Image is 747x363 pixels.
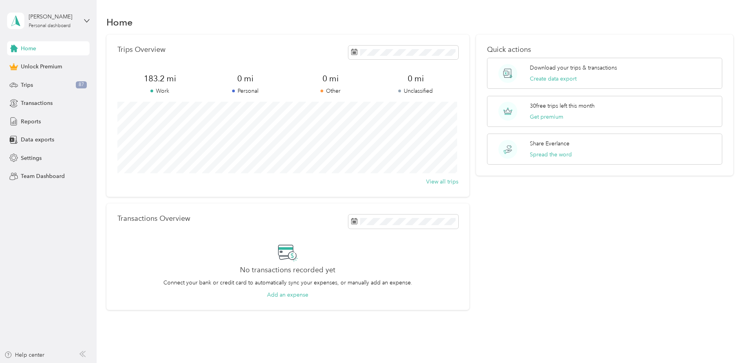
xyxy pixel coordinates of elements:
[203,87,288,95] p: Personal
[29,13,78,21] div: [PERSON_NAME]
[703,319,747,363] iframe: Everlance-gr Chat Button Frame
[373,73,458,84] span: 0 mi
[117,73,203,84] span: 183.2 mi
[29,24,71,28] div: Personal dashboard
[21,62,62,71] span: Unlock Premium
[117,46,165,54] p: Trips Overview
[117,214,190,223] p: Transactions Overview
[530,139,569,148] p: Share Everlance
[4,351,44,359] button: Help center
[21,136,54,144] span: Data exports
[106,18,133,26] h1: Home
[21,154,42,162] span: Settings
[530,75,577,83] button: Create data export
[373,87,458,95] p: Unclassified
[530,64,617,72] p: Download your trips & transactions
[426,178,458,186] button: View all trips
[21,44,36,53] span: Home
[288,73,373,84] span: 0 mi
[21,117,41,126] span: Reports
[240,266,335,274] h2: No transactions recorded yet
[530,113,563,121] button: Get premium
[117,87,203,95] p: Work
[267,291,308,299] button: Add an expense
[530,150,572,159] button: Spread the word
[21,172,65,180] span: Team Dashboard
[21,81,33,89] span: Trips
[163,279,412,287] p: Connect your bank or credit card to automatically sync your expenses, or manually add an expense.
[487,46,722,54] p: Quick actions
[76,81,87,88] span: 87
[21,99,53,107] span: Transactions
[530,102,595,110] p: 30 free trips left this month
[203,73,288,84] span: 0 mi
[288,87,373,95] p: Other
